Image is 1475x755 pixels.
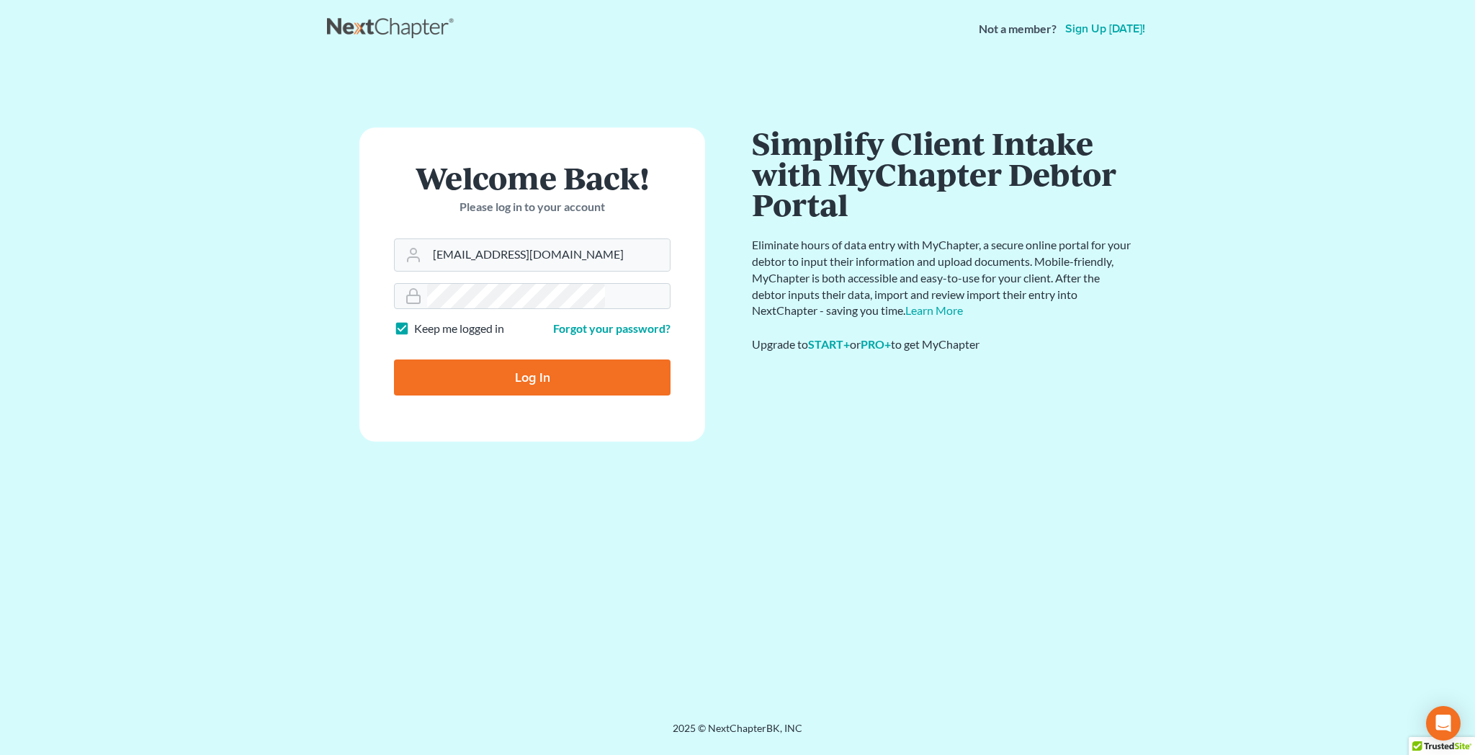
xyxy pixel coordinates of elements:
strong: Not a member? [979,21,1057,37]
h1: Welcome Back! [394,162,671,193]
h1: Simplify Client Intake with MyChapter Debtor Portal [752,128,1134,220]
div: Open Intercom Messenger [1426,706,1461,741]
a: PRO+ [861,337,891,351]
div: Upgrade to or to get MyChapter [752,336,1134,353]
a: Forgot your password? [553,321,671,335]
p: Please log in to your account [394,199,671,215]
a: START+ [808,337,850,351]
p: Eliminate hours of data entry with MyChapter, a secure online portal for your debtor to input the... [752,237,1134,319]
input: Email Address [427,239,670,271]
div: 2025 © NextChapterBK, INC [327,721,1148,747]
label: Keep me logged in [414,321,504,337]
a: Sign up [DATE]! [1062,23,1148,35]
input: Log In [394,359,671,396]
a: Learn More [905,303,963,317]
